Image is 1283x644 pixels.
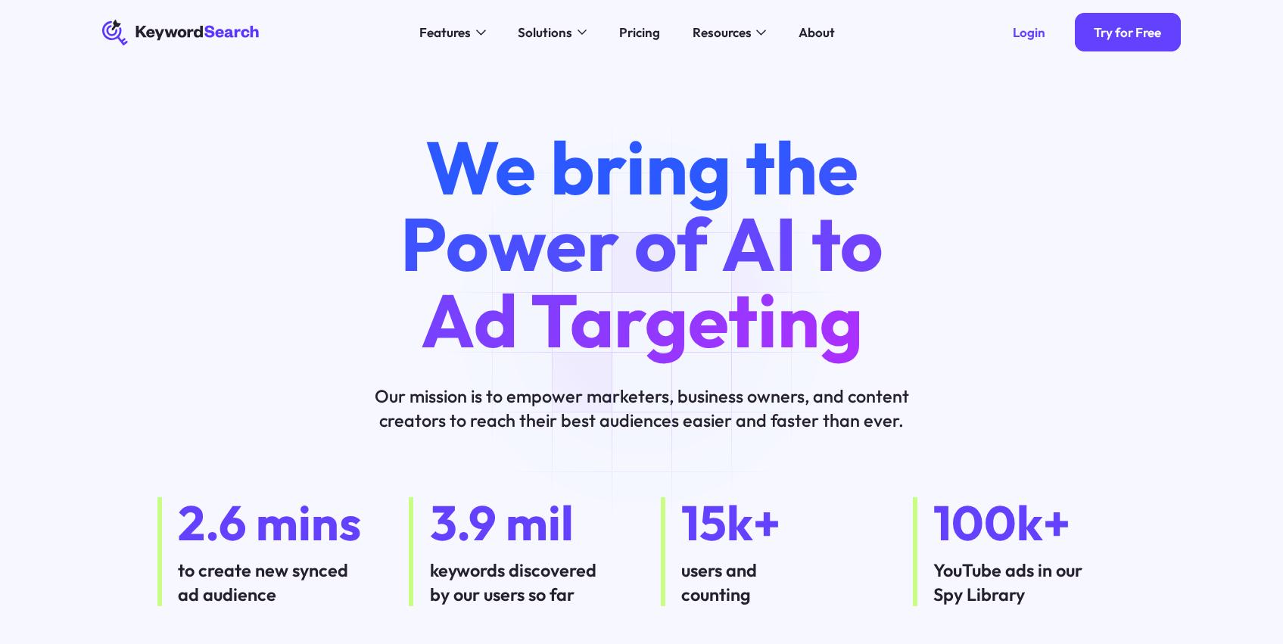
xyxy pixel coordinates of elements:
div: 100k+ [933,497,1126,549]
div: Login [1013,24,1045,40]
div: 15k+ [681,497,873,549]
div: to create new synced ad audience [178,558,370,607]
div: Solutions [518,23,572,42]
div: Try for Free [1094,24,1161,40]
span: We bring the Power of AI to Ad Targeting [400,120,883,367]
div: YouTube ads in our Spy Library [933,558,1126,607]
div: Pricing [619,23,660,42]
div: keywords discovered by our users so far [430,558,622,607]
p: Our mission is to empower marketers, business owners, and content creators to reach their best au... [351,384,933,433]
a: Try for Free [1075,13,1181,51]
div: Features [419,23,471,42]
a: Pricing [609,20,670,45]
div: 2.6 mins [178,497,370,549]
a: About [789,20,845,45]
div: Resources [693,23,752,42]
div: users and counting [681,558,873,607]
a: Login [994,13,1065,51]
div: About [799,23,835,42]
div: 3.9 mil [430,497,622,549]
